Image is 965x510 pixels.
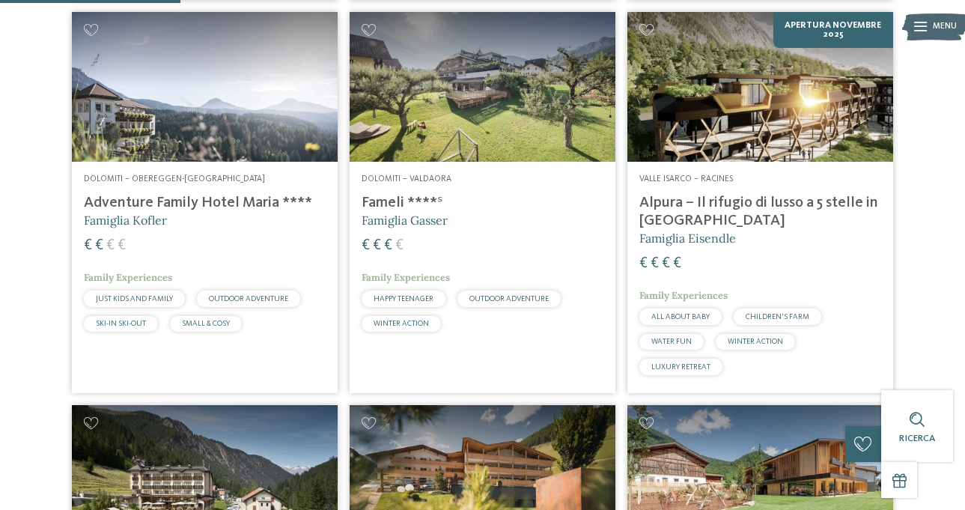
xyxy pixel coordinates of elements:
span: OUTDOOR ADVENTURE [209,295,288,303]
span: € [362,238,370,253]
span: OUTDOOR ADVENTURE [469,295,549,303]
span: € [106,238,115,253]
span: € [639,256,648,271]
span: Ricerca [899,434,935,443]
span: Famiglia Eisendle [639,231,736,246]
span: WINTER ACTION [374,320,429,327]
a: Cercate un hotel per famiglie? Qui troverete solo i migliori! Apertura novembre 2025 Valle Isarco... [627,12,893,393]
span: LUXURY RETREAT [651,363,710,371]
span: Dolomiti – Obereggen-[GEOGRAPHIC_DATA] [84,174,265,183]
span: CHILDREN’S FARM [746,313,809,321]
span: Family Experiences [639,289,728,302]
span: € [651,256,659,271]
span: € [395,238,404,253]
span: WINTER ACTION [728,338,783,345]
h4: Adventure Family Hotel Maria **** [84,194,326,212]
span: WATER FUN [651,338,692,345]
a: Cercate un hotel per famiglie? Qui troverete solo i migliori! Dolomiti – Obereggen-[GEOGRAPHIC_DA... [72,12,338,393]
span: € [384,238,392,253]
span: € [662,256,670,271]
span: Famiglia Gasser [362,213,448,228]
span: € [84,238,92,253]
img: Adventure Family Hotel Maria **** [72,12,338,162]
span: € [373,238,381,253]
span: Famiglia Kofler [84,213,167,228]
img: Cercate un hotel per famiglie? Qui troverete solo i migliori! [627,12,893,162]
span: Valle Isarco – Racines [639,174,733,183]
span: € [118,238,126,253]
span: JUST KIDS AND FAMILY [96,295,173,303]
h4: Alpura – Il rifugio di lusso a 5 stelle in [GEOGRAPHIC_DATA] [639,194,881,230]
img: Cercate un hotel per famiglie? Qui troverete solo i migliori! [350,12,615,162]
span: Family Experiences [84,271,172,284]
a: Cercate un hotel per famiglie? Qui troverete solo i migliori! Dolomiti – Valdaora Fameli ****ˢ Fa... [350,12,615,393]
span: SKI-IN SKI-OUT [96,320,146,327]
span: € [673,256,681,271]
span: SMALL & COSY [182,320,230,327]
span: Dolomiti – Valdaora [362,174,451,183]
span: ALL ABOUT BABY [651,313,710,321]
span: Family Experiences [362,271,450,284]
span: € [95,238,103,253]
span: HAPPY TEENAGER [374,295,433,303]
